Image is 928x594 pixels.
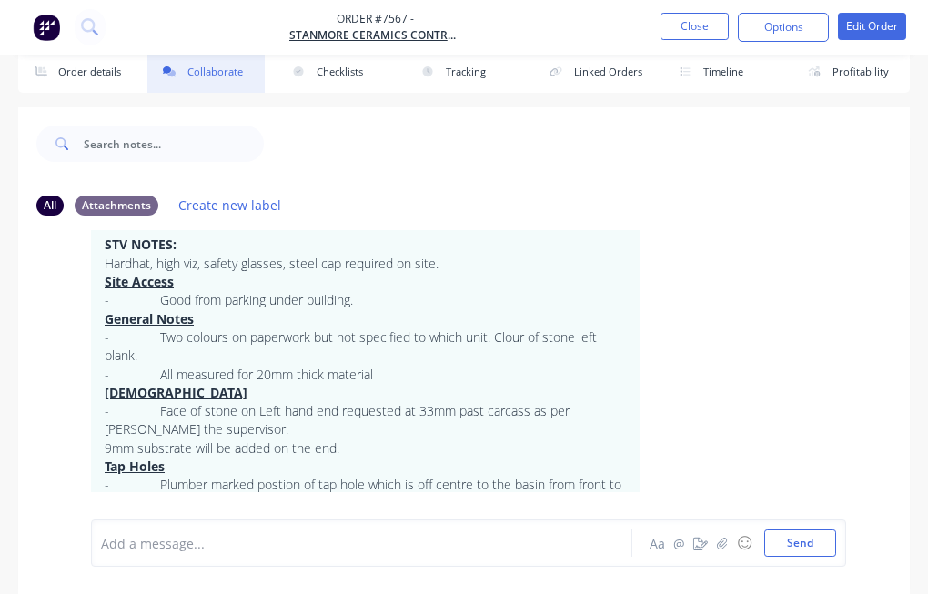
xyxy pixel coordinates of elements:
[36,196,64,216] div: All
[646,532,668,554] button: Aa
[661,13,729,40] button: Close
[105,402,626,439] p: - Face of stone on Left hand end requested at 33mm past carcass as per [PERSON_NAME] the supervisor.
[668,532,690,554] button: @
[289,11,462,27] span: Order #7567 -
[289,27,462,44] a: Stanmore Ceramics Contracting
[534,51,652,93] button: Linked Orders
[169,193,291,217] button: Create new label
[105,273,174,290] strong: Site Access
[276,51,394,93] button: Checklists
[105,476,626,513] p: - Plumber marked postion of tap hole which is off centre to the basin from front to back.
[147,51,266,93] button: Collaborate
[792,51,910,93] button: Profitability
[105,310,194,327] strong: General Notes
[838,13,906,40] button: Edit Order
[105,366,626,384] p: - All measured for 20mm thick material
[105,384,247,401] strong: [DEMOGRAPHIC_DATA]
[18,51,136,93] button: Order details
[105,291,626,309] p: - Good from parking under building.
[33,14,60,41] img: Factory
[84,126,264,162] input: Search notes...
[738,13,829,42] button: Options
[764,529,836,557] button: Send
[405,51,523,93] button: Tracking
[105,439,626,458] p: 9mm substrate will be added on the end.
[75,196,158,216] div: Attachments
[663,51,782,93] button: Timeline
[105,328,626,366] p: - Two colours on paperwork but not specified to which unit. Clour of stone left blank.
[105,255,626,273] p: Hardhat, high viz, safety glasses, steel cap required on site.
[105,236,177,253] strong: STV NOTES:
[105,458,165,475] strong: Tap Holes
[733,532,755,554] button: ☺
